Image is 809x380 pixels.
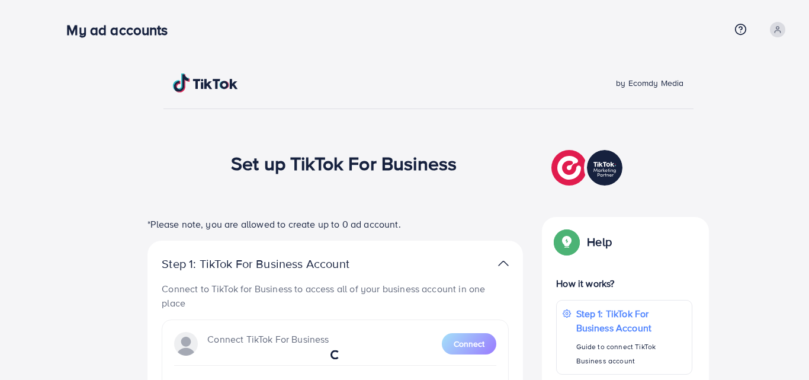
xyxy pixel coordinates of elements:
p: Guide to connect TikTok Business account [576,340,686,368]
img: Popup guide [556,231,577,253]
p: Help [587,235,612,249]
img: TikTok partner [498,255,509,272]
p: How it works? [556,276,692,290]
h3: My ad accounts [66,21,177,39]
p: Step 1: TikTok For Business Account [576,306,686,335]
img: TikTok partner [551,147,625,189]
p: Step 1: TikTok For Business Account [162,257,387,271]
img: TikTok [173,74,238,92]
h1: Set up TikTok For Business [231,152,457,174]
span: by Ecomdy Media [616,77,683,89]
p: *Please note, you are allowed to create up to 0 ad account. [147,217,523,231]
